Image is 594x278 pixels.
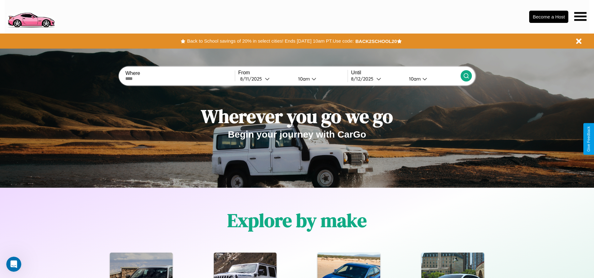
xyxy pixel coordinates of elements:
[125,71,235,76] label: Where
[240,76,265,82] div: 8 / 11 / 2025
[529,11,568,23] button: Become a Host
[351,70,460,76] label: Until
[185,37,355,45] button: Back to School savings of 20% in select cities! Ends [DATE] 10am PT.Use code:
[404,76,461,82] button: 10am
[351,76,376,82] div: 8 / 12 / 2025
[5,3,57,29] img: logo
[406,76,422,82] div: 10am
[293,76,348,82] button: 10am
[295,76,312,82] div: 10am
[6,257,21,272] iframe: Intercom live chat
[227,207,367,233] h1: Explore by make
[355,39,397,44] b: BACK2SCHOOL20
[238,70,348,76] label: From
[586,126,591,152] div: Give Feedback
[238,76,293,82] button: 8/11/2025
